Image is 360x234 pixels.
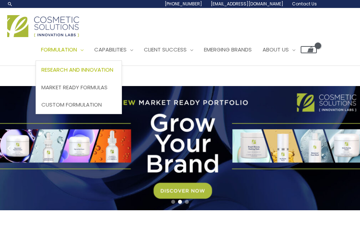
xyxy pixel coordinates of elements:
[178,200,182,204] span: Go to slide 2
[204,46,252,53] span: Emerging Brands
[263,46,289,53] span: About Us
[165,1,202,7] span: [PHONE_NUMBER]
[41,46,77,53] span: Formulation
[346,143,356,154] button: Next slide
[36,39,89,60] a: Formulation
[36,96,122,114] a: Custom Formulation
[7,1,13,7] a: Search icon link
[257,39,301,60] a: About Us
[211,1,283,7] span: [EMAIL_ADDRESS][DOMAIN_NAME]
[292,1,317,7] span: Contact Us
[144,46,187,53] span: Client Success
[41,66,113,73] span: Research and Innovation
[199,39,257,60] a: Emerging Brands
[171,200,175,204] span: Go to slide 1
[185,200,189,204] span: Go to slide 3
[36,78,122,96] a: Market Ready Formulas
[36,61,122,78] a: Research and Innovation
[41,101,102,108] span: Custom Formulation
[301,46,317,53] a: View Shopping Cart, empty
[138,39,199,60] a: Client Success
[30,39,317,60] nav: Site Navigation
[89,39,138,60] a: Capabilities
[41,84,108,91] span: Market Ready Formulas
[7,15,79,37] img: Cosmetic Solutions Logo
[94,46,127,53] span: Capabilities
[4,143,14,154] button: Previous slide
